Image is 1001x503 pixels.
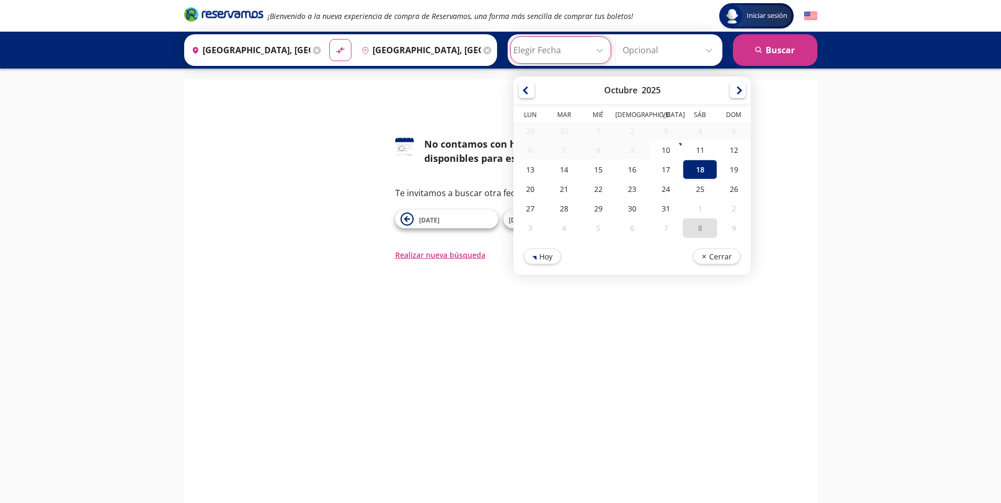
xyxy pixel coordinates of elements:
[649,218,683,238] div: 07-Nov-25
[717,160,750,179] div: 19-Oct-25
[581,122,615,140] div: 01-Oct-25
[649,179,683,199] div: 24-Oct-25
[615,199,649,218] div: 30-Oct-25
[547,160,581,179] div: 14-Oct-25
[615,141,649,159] div: 09-Oct-25
[615,122,649,140] div: 02-Oct-25
[581,199,615,218] div: 29-Oct-25
[733,34,817,66] button: Buscar
[649,110,683,122] th: Viernes
[717,140,750,160] div: 12-Oct-25
[395,249,485,260] button: Realizar nueva búsqueda
[717,110,750,122] th: Domingo
[641,84,660,96] div: 2025
[717,199,750,218] div: 02-Nov-25
[693,248,740,264] button: Cerrar
[683,140,717,160] div: 11-Oct-25
[513,160,547,179] div: 13-Oct-25
[524,248,561,264] button: Hoy
[581,218,615,238] div: 05-Nov-25
[683,160,717,179] div: 18-Oct-25
[547,199,581,218] div: 28-Oct-25
[649,122,683,140] div: 03-Oct-25
[547,141,581,159] div: 07-Oct-25
[424,137,606,166] div: No contamos con horarios disponibles para esta fecha
[581,110,615,122] th: Miércoles
[717,218,750,238] div: 09-Nov-25
[683,110,717,122] th: Sábado
[268,11,633,21] em: ¡Bienvenido a la nueva experiencia de compra de Reservamos, una forma más sencilla de comprar tus...
[184,6,263,25] a: Brand Logo
[547,179,581,199] div: 21-Oct-25
[615,218,649,238] div: 06-Nov-25
[513,37,608,63] input: Elegir Fecha
[187,37,311,63] input: Buscar Origen
[717,179,750,199] div: 26-Oct-25
[742,11,792,21] span: Iniciar sesión
[717,122,750,140] div: 05-Oct-25
[683,122,717,140] div: 04-Oct-25
[581,160,615,179] div: 15-Oct-25
[547,218,581,238] div: 04-Nov-25
[503,210,606,228] button: [DATE]
[513,218,547,238] div: 03-Nov-25
[513,122,547,140] div: 29-Sep-25
[649,160,683,179] div: 17-Oct-25
[184,6,263,22] i: Brand Logo
[357,37,481,63] input: Buscar Destino
[395,210,498,228] button: [DATE]
[547,122,581,140] div: 30-Sep-25
[513,179,547,199] div: 20-Oct-25
[615,179,649,199] div: 23-Oct-25
[683,218,717,238] div: 08-Nov-25
[623,37,717,63] input: Opcional
[509,216,529,225] span: [DATE]
[581,179,615,199] div: 22-Oct-25
[804,9,817,23] button: English
[395,187,606,199] p: Te invitamos a buscar otra fecha o ruta
[581,141,615,159] div: 08-Oct-25
[513,141,547,159] div: 06-Oct-25
[419,216,440,225] span: [DATE]
[547,110,581,122] th: Martes
[649,140,683,160] div: 10-Oct-25
[615,110,649,122] th: Jueves
[615,160,649,179] div: 16-Oct-25
[513,110,547,122] th: Lunes
[649,199,683,218] div: 31-Oct-25
[683,179,717,199] div: 25-Oct-25
[604,84,637,96] div: Octubre
[513,199,547,218] div: 27-Oct-25
[683,199,717,218] div: 01-Nov-25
